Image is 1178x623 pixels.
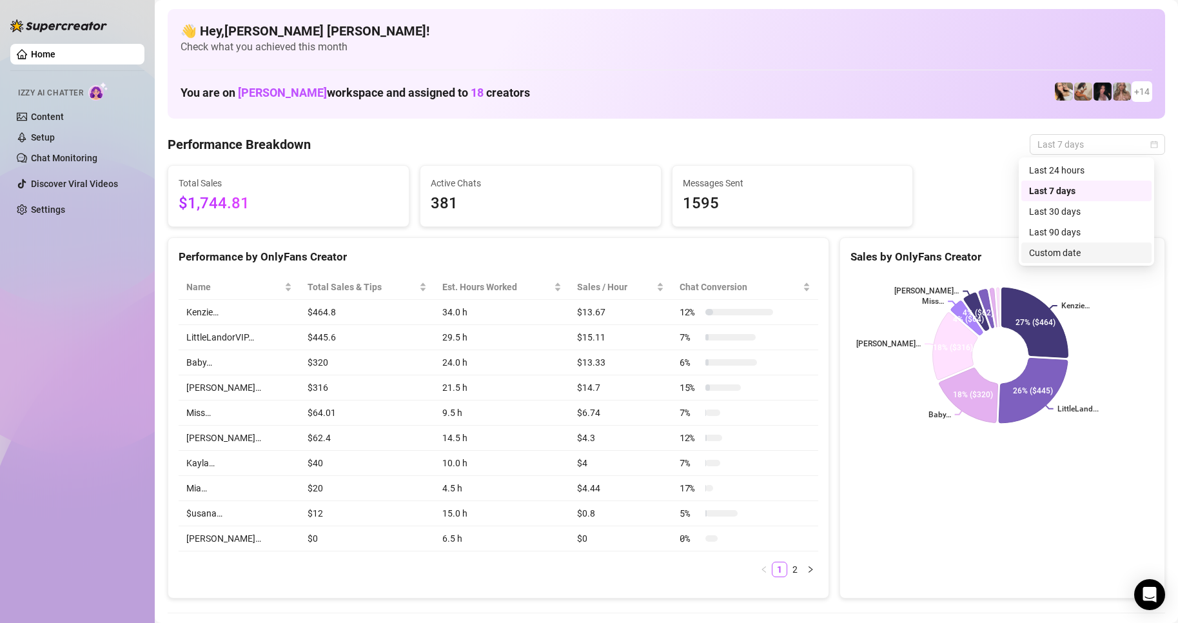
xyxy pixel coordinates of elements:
[1021,242,1152,263] div: Custom date
[922,297,944,306] text: Miss…
[756,562,772,577] li: Previous Page
[1057,404,1099,413] text: LittleLand...
[179,350,300,375] td: Baby…
[569,526,672,551] td: $0
[431,192,651,216] span: 381
[569,375,672,400] td: $14.7
[569,426,672,451] td: $4.3
[928,410,951,419] text: Baby…
[179,501,300,526] td: $usana…
[577,280,654,294] span: Sales / Hour
[680,381,700,395] span: 15 %
[1061,301,1090,310] text: Kenzie…
[31,49,55,59] a: Home
[680,531,700,546] span: 0 %
[1029,204,1144,219] div: Last 30 days
[772,562,787,577] li: 1
[300,476,434,501] td: $20
[300,526,434,551] td: $0
[181,22,1152,40] h4: 👋 Hey, [PERSON_NAME] [PERSON_NAME] !
[672,275,818,300] th: Chat Conversion
[680,506,700,520] span: 5 %
[300,501,434,526] td: $12
[31,153,97,163] a: Chat Monitoring
[186,280,282,294] span: Name
[569,400,672,426] td: $6.74
[894,287,959,296] text: [PERSON_NAME]…
[1074,83,1092,101] img: Kayla (@kaylathaylababy)
[179,325,300,350] td: LittleLandorVIP…
[179,426,300,451] td: [PERSON_NAME]…
[31,179,118,189] a: Discover Viral Videos
[1029,225,1144,239] div: Last 90 days
[435,426,570,451] td: 14.5 h
[300,400,434,426] td: $64.01
[683,192,903,216] span: 1595
[1021,160,1152,181] div: Last 24 hours
[300,350,434,375] td: $320
[1037,135,1157,154] span: Last 7 days
[442,280,552,294] div: Est. Hours Worked
[18,87,83,99] span: Izzy AI Chatter
[1021,181,1152,201] div: Last 7 days
[788,562,802,577] a: 2
[787,562,803,577] li: 2
[1029,184,1144,198] div: Last 7 days
[179,375,300,400] td: [PERSON_NAME]…
[680,355,700,370] span: 6 %
[683,176,903,190] span: Messages Sent
[569,451,672,476] td: $4
[807,566,814,573] span: right
[680,330,700,344] span: 7 %
[569,476,672,501] td: $4.44
[179,192,398,216] span: $1,744.81
[1134,84,1150,99] span: + 14
[88,82,108,101] img: AI Chatter
[1150,141,1158,148] span: calendar
[179,176,398,190] span: Total Sales
[1029,246,1144,260] div: Custom date
[435,400,570,426] td: 9.5 h
[569,300,672,325] td: $13.67
[31,204,65,215] a: Settings
[850,248,1154,266] div: Sales by OnlyFans Creator
[308,280,416,294] span: Total Sales & Tips
[1134,579,1165,610] div: Open Intercom Messenger
[179,248,818,266] div: Performance by OnlyFans Creator
[680,481,700,495] span: 17 %
[760,566,768,573] span: left
[680,305,700,319] span: 12 %
[680,456,700,470] span: 7 %
[435,375,570,400] td: 21.5 h
[31,132,55,143] a: Setup
[756,562,772,577] button: left
[1021,222,1152,242] div: Last 90 days
[179,451,300,476] td: Kayla…
[680,431,700,445] span: 12 %
[569,501,672,526] td: $0.8
[181,86,530,100] h1: You are on workspace and assigned to creators
[1113,83,1131,101] img: Kenzie (@dmaxkenz)
[1094,83,1112,101] img: Baby (@babyyyybellaa)
[569,325,672,350] td: $15.11
[1029,163,1144,177] div: Last 24 hours
[300,325,434,350] td: $445.6
[680,406,700,420] span: 7 %
[179,400,300,426] td: Miss…
[179,526,300,551] td: [PERSON_NAME]…
[179,275,300,300] th: Name
[179,476,300,501] td: Mia…
[300,275,434,300] th: Total Sales & Tips
[435,526,570,551] td: 6.5 h
[179,300,300,325] td: Kenzie…
[168,135,311,153] h4: Performance Breakdown
[1021,201,1152,222] div: Last 30 days
[471,86,484,99] span: 18
[300,375,434,400] td: $316
[300,451,434,476] td: $40
[803,562,818,577] button: right
[1055,83,1073,101] img: Avry (@avryjennerfree)
[435,300,570,325] td: 34.0 h
[435,350,570,375] td: 24.0 h
[803,562,818,577] li: Next Page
